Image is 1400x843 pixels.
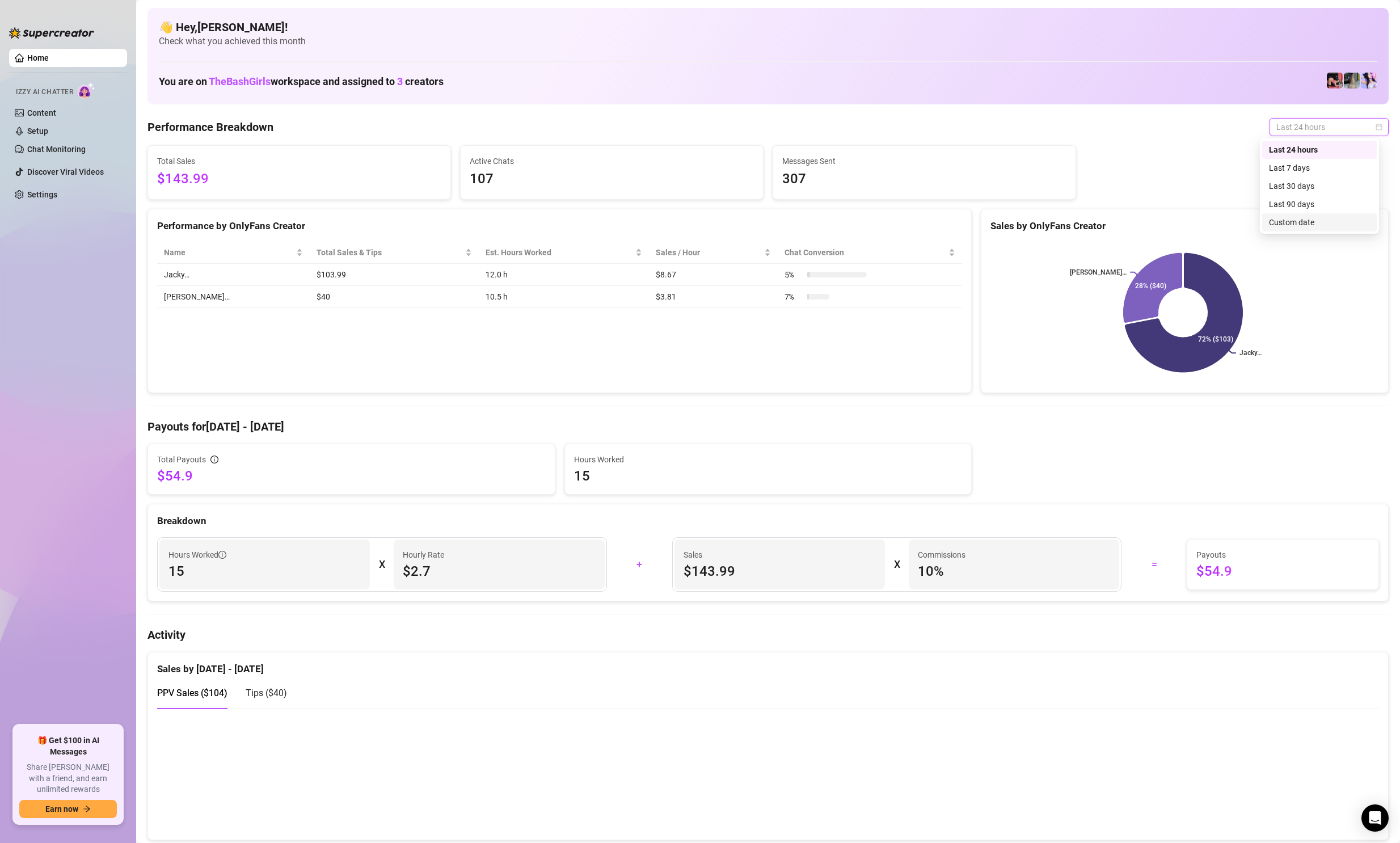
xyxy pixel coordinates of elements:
[649,264,778,286] td: $8.67
[157,688,227,698] span: PPV Sales ( $104 )
[1361,73,1377,88] img: Ary
[310,286,479,308] td: $40
[157,286,310,308] td: [PERSON_NAME]…
[403,562,595,580] span: $2.7
[1262,195,1377,213] div: Last 90 days
[1361,804,1389,832] div: Open Intercom Messenger
[27,53,49,62] a: Home
[684,562,876,580] span: $143.99
[486,246,633,259] div: Est. Hours Worked
[656,246,762,259] span: Sales / Hour
[168,562,361,580] span: 15
[782,155,1066,167] span: Messages Sent
[16,87,73,98] span: Izzy AI Chatter
[470,168,754,190] span: 107
[918,562,1110,580] span: 10 %
[1262,141,1377,159] div: Last 24 hours
[1128,555,1180,574] div: =
[147,627,1389,643] h4: Activity
[379,555,385,574] div: X
[317,246,463,259] span: Total Sales & Tips
[19,800,117,818] button: Earn nowarrow-right
[157,652,1379,677] div: Sales by [DATE] - [DATE]
[1276,119,1382,136] span: Last 24 hours
[19,762,117,795] span: Share [PERSON_NAME] with a friend, and earn unlimited rewards
[894,555,900,574] div: X
[209,75,271,87] span: TheBashGirls
[1269,198,1370,210] div: Last 90 days
[157,513,1379,529] div: Breakdown
[1327,73,1343,88] img: Jacky
[157,453,206,466] span: Total Payouts
[159,19,1377,35] h4: 👋 Hey, [PERSON_NAME] !
[157,218,962,234] div: Performance by OnlyFans Creator
[574,467,963,485] span: 15
[1262,159,1377,177] div: Last 7 days
[27,127,48,136] a: Setup
[1344,73,1360,88] img: Brenda
[218,551,226,559] span: info-circle
[27,190,57,199] a: Settings
[246,688,287,698] span: Tips ( $40 )
[157,467,546,485] span: $54.9
[479,286,649,308] td: 10.5 h
[649,286,778,308] td: $3.81
[479,264,649,286] td: 12.0 h
[1070,268,1127,276] text: [PERSON_NAME]…
[1262,177,1377,195] div: Last 30 days
[1262,213,1377,231] div: Custom date
[574,453,963,466] span: Hours Worked
[9,27,94,39] img: logo-BBDzfeDw.svg
[27,108,56,117] a: Content
[157,264,310,286] td: Jacky…
[310,264,479,286] td: $103.99
[397,75,403,87] span: 3
[45,804,78,814] span: Earn now
[785,290,803,303] span: 7 %
[83,805,91,813] span: arrow-right
[778,242,962,264] th: Chat Conversion
[403,549,444,561] article: Hourly Rate
[614,555,665,574] div: +
[157,155,441,167] span: Total Sales
[990,218,1379,234] div: Sales by OnlyFans Creator
[1269,162,1370,174] div: Last 7 days
[1196,549,1369,561] span: Payouts
[1269,180,1370,192] div: Last 30 days
[157,242,310,264] th: Name
[649,242,778,264] th: Sales / Hour
[785,268,803,281] span: 5 %
[684,549,876,561] span: Sales
[918,549,965,561] article: Commissions
[19,735,117,757] span: 🎁 Get $100 in AI Messages
[210,456,218,463] span: info-circle
[159,75,444,88] h1: You are on workspace and assigned to creators
[147,419,1389,435] h4: Payouts for [DATE] - [DATE]
[168,549,226,561] span: Hours Worked
[27,167,104,176] a: Discover Viral Videos
[1239,349,1262,357] text: Jacky…
[157,168,441,190] span: $143.99
[164,246,294,259] span: Name
[310,242,479,264] th: Total Sales & Tips
[1269,216,1370,229] div: Custom date
[147,119,273,135] h4: Performance Breakdown
[1376,124,1382,130] span: calendar
[1196,562,1369,580] span: $54.9
[785,246,946,259] span: Chat Conversion
[159,35,1377,48] span: Check what you achieved this month
[782,168,1066,190] span: 307
[470,155,754,167] span: Active Chats
[27,145,86,154] a: Chat Monitoring
[78,82,95,99] img: AI Chatter
[1269,144,1370,156] div: Last 24 hours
